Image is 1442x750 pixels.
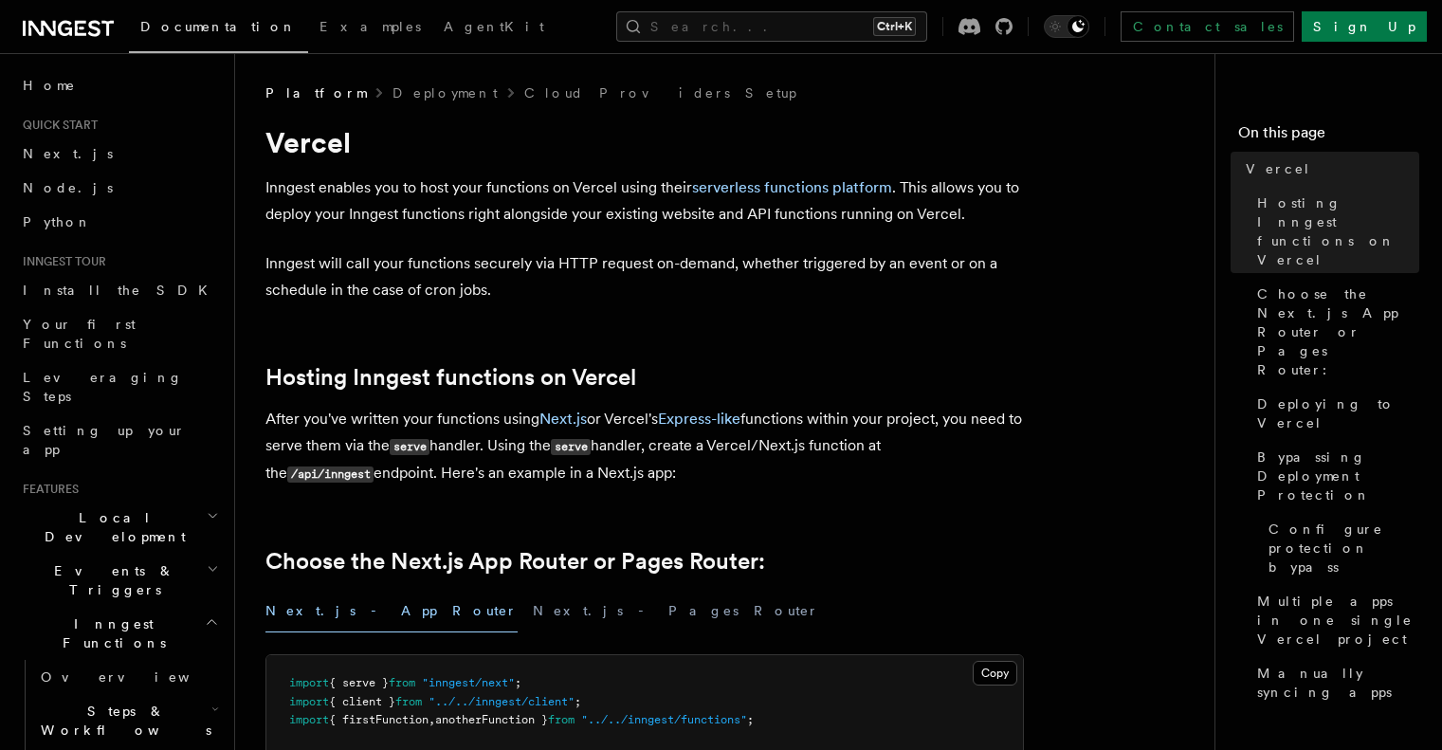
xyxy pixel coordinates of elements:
[1121,11,1294,42] a: Contact sales
[392,83,498,102] a: Deployment
[1257,394,1419,432] span: Deploying to Vercel
[15,554,223,607] button: Events & Triggers
[548,713,575,726] span: from
[15,205,223,239] a: Python
[33,694,223,747] button: Steps & Workflows
[15,561,207,599] span: Events & Triggers
[23,146,113,161] span: Next.js
[658,410,740,428] a: Express-like
[15,614,205,652] span: Inngest Functions
[23,423,186,457] span: Setting up your app
[389,676,415,689] span: from
[444,19,544,34] span: AgentKit
[308,6,432,51] a: Examples
[15,501,223,554] button: Local Development
[15,273,223,307] a: Install the SDK
[329,676,389,689] span: { serve }
[15,254,106,269] span: Inngest tour
[1238,121,1419,152] h4: On this page
[1269,520,1419,576] span: Configure protection bypass
[1250,656,1419,709] a: Manually syncing apps
[23,370,183,404] span: Leveraging Steps
[692,178,892,196] a: serverless functions platform
[1261,512,1419,584] a: Configure protection bypass
[1302,11,1427,42] a: Sign Up
[140,19,297,34] span: Documentation
[422,676,515,689] span: "inngest/next"
[1246,159,1311,178] span: Vercel
[33,702,211,740] span: Steps & Workflows
[265,125,1024,159] h1: Vercel
[429,695,575,708] span: "../../inngest/client"
[15,360,223,413] a: Leveraging Steps
[616,11,927,42] button: Search...Ctrl+K
[551,439,591,455] code: serve
[289,676,329,689] span: import
[515,676,521,689] span: ;
[747,713,754,726] span: ;
[287,466,374,483] code: /api/inngest
[265,548,765,575] a: Choose the Next.js App Router or Pages Router:
[429,713,435,726] span: ,
[1257,193,1419,269] span: Hosting Inngest functions on Vercel
[1257,664,1419,702] span: Manually syncing apps
[1250,186,1419,277] a: Hosting Inngest functions on Vercel
[265,83,366,102] span: Platform
[581,713,747,726] span: "../../inngest/functions"
[1250,440,1419,512] a: Bypassing Deployment Protection
[329,695,395,708] span: { client }
[23,76,76,95] span: Home
[15,118,98,133] span: Quick start
[1250,277,1419,387] a: Choose the Next.js App Router or Pages Router:
[23,180,113,195] span: Node.js
[15,171,223,205] a: Node.js
[524,83,796,102] a: Cloud Providers Setup
[129,6,308,53] a: Documentation
[395,695,422,708] span: from
[15,607,223,660] button: Inngest Functions
[1257,592,1419,649] span: Multiple apps in one single Vercel project
[1250,387,1419,440] a: Deploying to Vercel
[1044,15,1089,38] button: Toggle dark mode
[23,317,136,351] span: Your first Functions
[319,19,421,34] span: Examples
[289,713,329,726] span: import
[15,413,223,466] a: Setting up your app
[33,660,223,694] a: Overview
[15,482,79,497] span: Features
[15,307,223,360] a: Your first Functions
[539,410,587,428] a: Next.js
[265,250,1024,303] p: Inngest will call your functions securely via HTTP request on-demand, whether triggered by an eve...
[23,283,219,298] span: Install the SDK
[390,439,429,455] code: serve
[329,713,429,726] span: { firstFunction
[15,68,223,102] a: Home
[15,137,223,171] a: Next.js
[432,6,556,51] a: AgentKit
[435,713,548,726] span: anotherFunction }
[15,508,207,546] span: Local Development
[23,214,92,229] span: Python
[533,590,819,632] button: Next.js - Pages Router
[265,174,1024,228] p: Inngest enables you to host your functions on Vercel using their . This allows you to deploy your...
[1257,448,1419,504] span: Bypassing Deployment Protection
[265,364,636,391] a: Hosting Inngest functions on Vercel
[265,406,1024,487] p: After you've written your functions using or Vercel's functions within your project, you need to ...
[265,590,518,632] button: Next.js - App Router
[973,661,1017,686] button: Copy
[1238,152,1419,186] a: Vercel
[873,17,916,36] kbd: Ctrl+K
[575,695,581,708] span: ;
[41,669,236,685] span: Overview
[1250,584,1419,656] a: Multiple apps in one single Vercel project
[289,695,329,708] span: import
[1257,284,1419,379] span: Choose the Next.js App Router or Pages Router:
